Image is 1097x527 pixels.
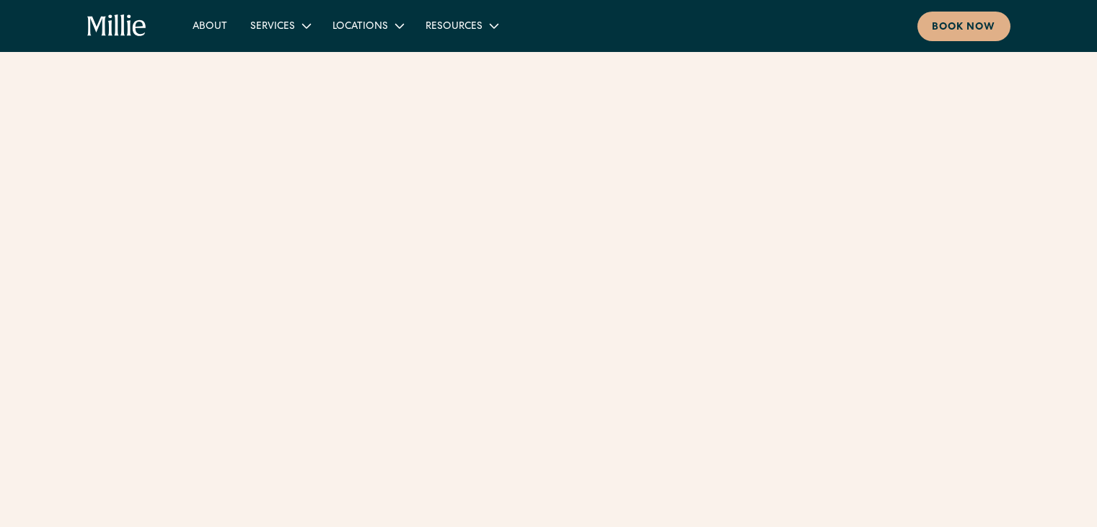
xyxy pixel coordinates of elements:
[272,107,826,185] h1: Clinical Eligibility for [MEDICAL_DATA] at [GEOGRAPHIC_DATA]
[250,19,295,35] div: Services
[321,14,414,38] div: Locations
[301,492,826,515] li: [MEDICAL_DATA]
[87,14,147,38] a: home
[414,14,508,38] div: Resources
[272,185,826,375] p: Please note that these are not the only factors that determine your eligibility, and that all cas...
[239,14,321,38] div: Services
[181,14,239,38] a: About
[272,375,826,399] p: ‍
[332,19,388,35] div: Locations
[272,403,627,417] strong: Do you have any of the following chronic conditions?
[932,20,996,35] div: Book now
[426,19,483,35] div: Resources
[272,212,803,252] strong: If you answer “Yes” to any of the following questions, [PERSON_NAME] is likely not a good fit for...
[917,12,1010,41] a: Book now
[287,355,552,371] a: [EMAIL_ADDRESS][DOMAIN_NAME]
